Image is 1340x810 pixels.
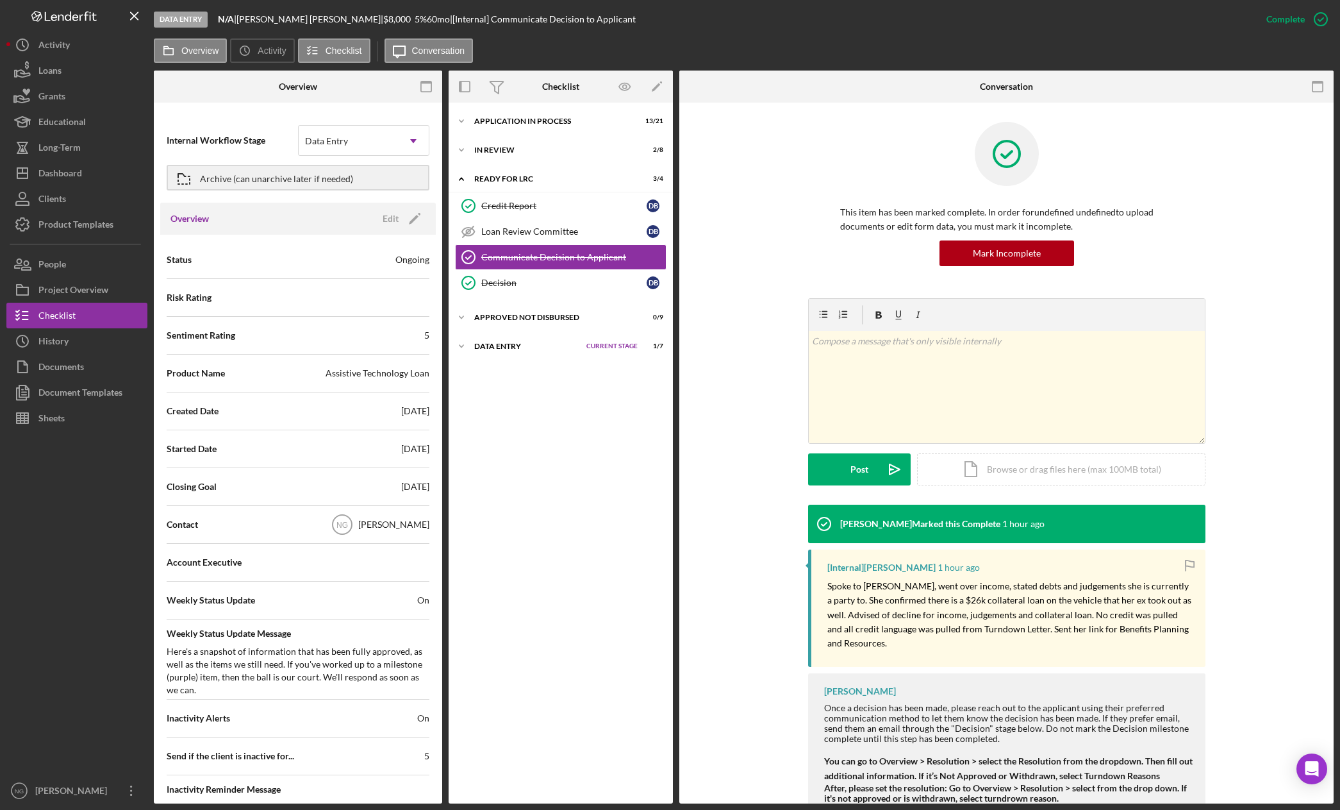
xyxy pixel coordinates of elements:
a: Loan Review CommitteeDB [455,219,666,244]
button: Post [808,453,911,485]
button: Sheets [6,405,147,431]
div: Assistive Technology Loan [326,367,429,380]
div: Dashboard [38,160,82,189]
div: Edit [383,209,399,228]
div: Conversation [980,81,1033,92]
time: 2025-09-09 21:37 [1002,519,1045,529]
button: Long-Term [6,135,147,160]
div: D B [647,199,659,212]
span: Sentiment Rating [167,329,235,342]
div: Clients [38,186,66,215]
label: Conversation [412,46,465,56]
span: Product Name [167,367,225,380]
div: Approved Not Disbursed [474,314,631,321]
a: People [6,251,147,277]
strong: You can go to Overview > Resolution > select the Resolution from the dropdown. Then fill out addi... [824,755,1193,780]
span: Status [167,253,192,266]
div: Ongoing [395,253,429,266]
span: Inactivity Alerts [167,712,230,725]
text: NG [15,788,24,795]
div: 5 [424,329,429,342]
span: Risk Rating [167,291,211,304]
a: Activity [6,32,147,58]
button: History [6,328,147,354]
div: Archive (can unarchive later if needed) [200,166,353,189]
div: Post [850,453,868,485]
div: Checklist [38,303,76,332]
button: Educational [6,109,147,135]
div: 5 [424,750,429,763]
div: | [Internal] Communicate Decision to Applicant [450,14,636,24]
span: Current Stage [586,342,638,350]
span: Created Date [167,405,219,418]
div: $8,000 [383,14,415,24]
button: Complete [1253,6,1334,32]
div: Here's a snapshot of information that has been fully approved, as well as the items we still need... [167,645,429,696]
div: 0 / 9 [640,314,663,321]
span: Contact [167,518,198,531]
div: Loan Review Committee [481,226,647,237]
a: Dashboard [6,160,147,186]
button: Overview [154,38,227,63]
button: Project Overview [6,277,147,303]
div: Grants [38,83,65,112]
a: DecisionDB [455,270,666,296]
div: Data Entry [305,136,348,146]
button: Archive (can unarchive later if needed) [167,165,429,190]
div: History [38,328,69,357]
div: [DATE] [401,480,429,493]
time: 2025-09-09 21:37 [938,562,980,573]
div: Open Intercom Messenger [1296,754,1327,784]
div: [DATE] [401,405,429,418]
div: Loans [38,58,62,87]
div: Once a decision has been made, please reach out to the applicant using their preferred communicat... [824,703,1193,744]
div: Communicate Decision to Applicant [481,252,666,262]
a: Credit ReportDB [455,193,666,219]
div: Overview [279,81,317,92]
span: On [417,594,429,607]
button: Conversation [385,38,474,63]
div: [PERSON_NAME] [824,686,896,696]
button: Mark Incomplete [939,240,1074,266]
div: D B [647,225,659,238]
div: Checklist [542,81,579,92]
div: Documents [38,354,84,383]
text: NG [336,521,348,530]
div: 13 / 21 [640,117,663,125]
div: Data Entry [154,12,208,28]
div: [PERSON_NAME] Marked this Complete [840,519,1000,529]
button: Activity [230,38,294,63]
button: Loans [6,58,147,83]
span: Internal Workflow Stage [167,134,298,147]
div: Ready for LRC [474,175,631,183]
span: Account Executive [167,556,242,569]
span: Send if the client is inactive for... [167,750,294,763]
mark: Spoke to [PERSON_NAME], went over income, stated debts and judgements she is currently a party to... [827,580,1193,649]
div: Activity [38,32,70,61]
div: Document Templates [38,380,122,409]
label: Checklist [326,46,362,56]
button: Document Templates [6,380,147,405]
span: Closing Goal [167,480,217,493]
div: [PERSON_NAME] [PERSON_NAME] | [236,14,383,24]
a: Communicate Decision to Applicant [455,244,666,270]
div: 60 mo [427,14,450,24]
p: This item has been marked complete. In order for undefined undefined to upload documents or edit ... [840,205,1173,234]
div: D B [647,276,659,289]
button: Checklist [6,303,147,328]
button: Documents [6,354,147,380]
a: Grants [6,83,147,109]
button: Product Templates [6,212,147,237]
button: Checklist [298,38,370,63]
strong: After, please set the resolution: Go to Overview > Resolution > select from the drop down. If it'... [824,782,1187,804]
button: Clients [6,186,147,212]
span: Inactivity Reminder Message [167,783,429,796]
